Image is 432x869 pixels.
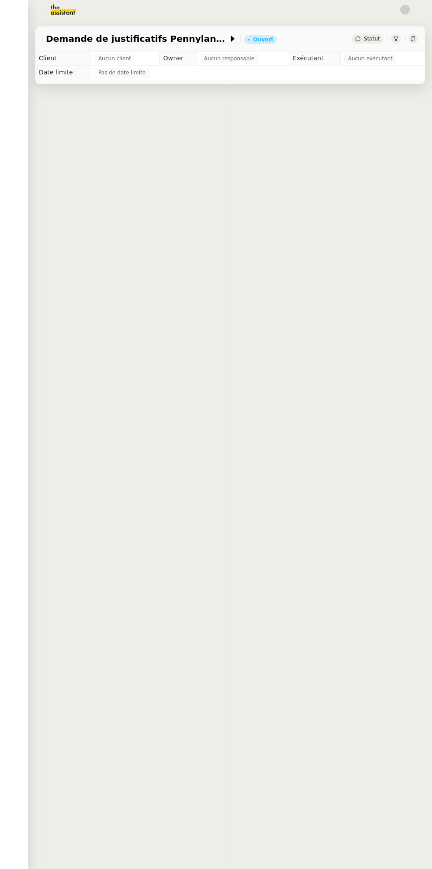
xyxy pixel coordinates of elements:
td: Exécutant [289,52,341,66]
td: Owner [160,52,197,66]
div: Ouvert [253,37,273,42]
span: Statut [364,36,380,42]
td: Date limite [35,66,91,80]
span: Aucun exécutant [348,54,392,63]
span: Aucun client [98,54,131,63]
span: Pas de date limite [98,68,146,77]
td: Client [35,52,91,66]
span: Demande de justificatifs Pennylane - [DATE] [46,34,228,43]
span: Aucun responsable [204,54,254,63]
